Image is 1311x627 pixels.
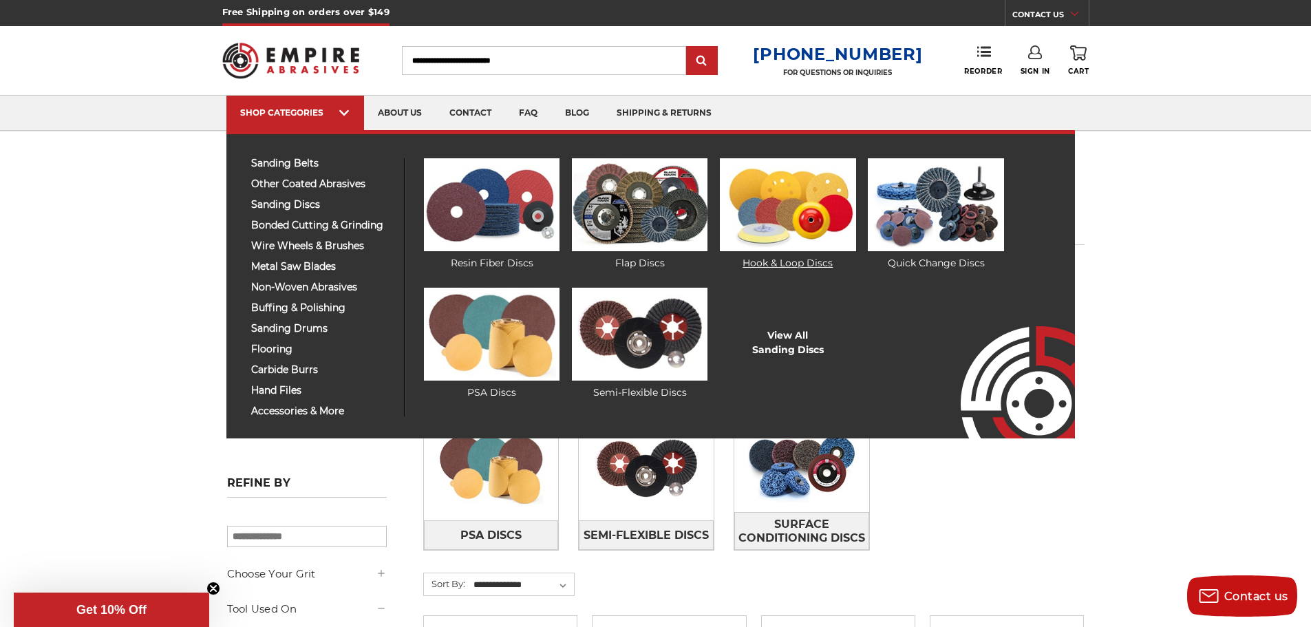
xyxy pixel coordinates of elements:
a: about us [364,96,436,131]
h5: Refine by [227,476,387,498]
a: Hook & Loop Discs [720,158,855,270]
span: carbide burrs [251,365,394,375]
a: PSA Discs [424,520,559,550]
a: Resin Fiber Discs [424,158,559,270]
a: Semi-Flexible Discs [572,288,707,400]
span: Reorder [964,67,1002,76]
span: bonded cutting & grinding [251,220,394,231]
img: Empire Abrasives Logo Image [936,286,1075,438]
a: Flap Discs [572,158,707,270]
a: View AllSanding Discs [752,328,824,357]
img: Hook & Loop Discs [720,158,855,251]
a: Quick Change Discs [868,158,1003,270]
img: PSA Discs [424,288,559,381]
span: Get 10% Off [76,603,147,617]
input: Submit [688,47,716,75]
span: non-woven abrasives [251,282,394,293]
h5: Choose Your Grit [227,566,387,582]
a: Semi-Flexible Discs [579,520,714,550]
select: Sort By: [471,575,574,595]
span: Surface Conditioning Discs [735,513,868,550]
img: Quick Change Discs [868,158,1003,251]
a: contact [436,96,505,131]
span: hand files [251,385,394,396]
span: sanding discs [251,200,394,210]
span: Semi-Flexible Discs [584,524,709,547]
button: Contact us [1187,575,1297,617]
a: blog [551,96,603,131]
a: PSA Discs [424,288,559,400]
a: faq [505,96,551,131]
a: Cart [1068,45,1089,76]
img: Empire Abrasives [222,34,360,87]
img: Surface Conditioning Discs [734,417,869,512]
h5: Tool Used On [227,601,387,617]
a: Reorder [964,45,1002,75]
span: other coated abrasives [251,179,394,189]
span: sanding drums [251,323,394,334]
a: [PHONE_NUMBER] [753,44,922,64]
span: Contact us [1224,590,1288,603]
span: flooring [251,344,394,354]
img: Resin Fiber Discs [424,158,559,251]
div: Get 10% OffClose teaser [14,593,209,627]
span: wire wheels & brushes [251,241,394,251]
img: Flap Discs [572,158,707,251]
a: CONTACT US [1012,7,1089,26]
span: Cart [1068,67,1089,76]
span: sanding belts [251,158,394,169]
span: Sign In [1021,67,1050,76]
img: PSA Discs [424,421,559,516]
span: accessories & more [251,406,394,416]
button: Close teaser [206,582,220,595]
a: Surface Conditioning Discs [734,512,869,550]
span: PSA Discs [460,524,522,547]
div: SHOP CATEGORIES [240,107,350,118]
a: shipping & returns [603,96,725,131]
p: FOR QUESTIONS OR INQUIRIES [753,68,922,77]
span: buffing & polishing [251,303,394,313]
img: Semi-Flexible Discs [579,421,714,516]
img: Semi-Flexible Discs [572,288,707,381]
label: Sort By: [424,573,465,594]
span: metal saw blades [251,262,394,272]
